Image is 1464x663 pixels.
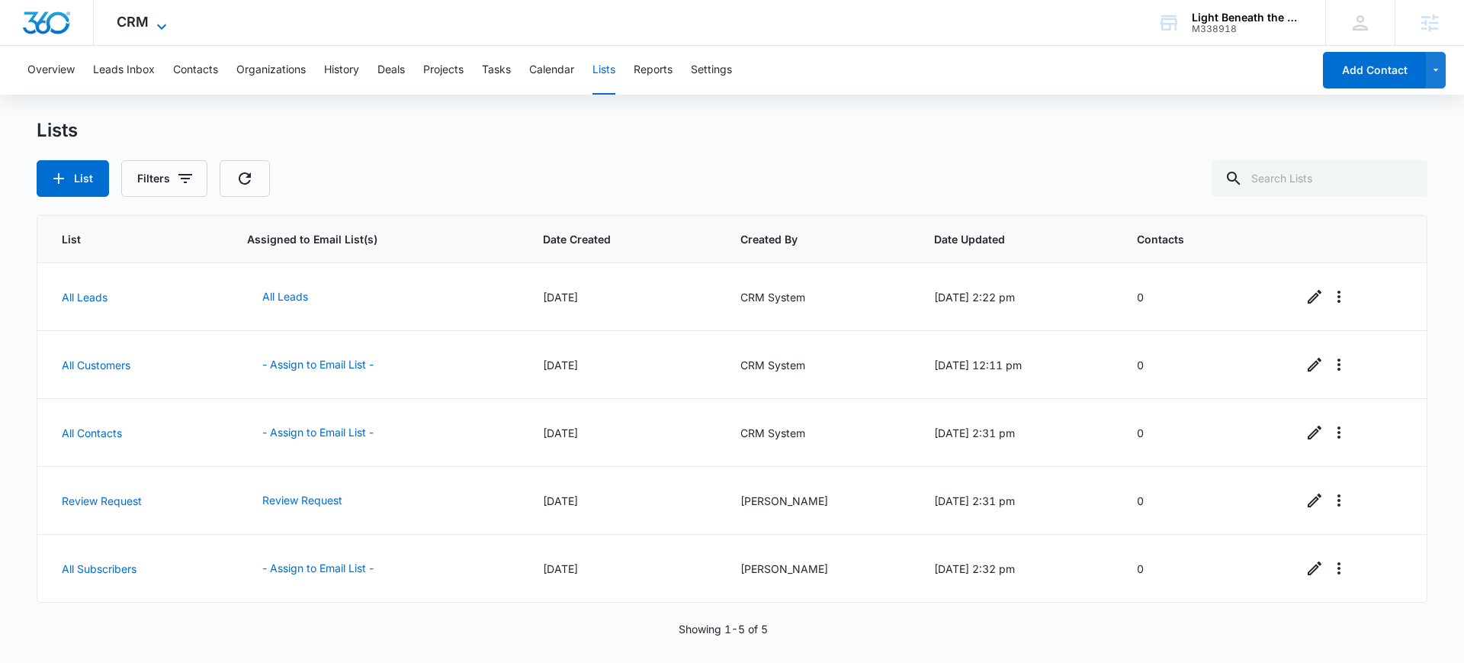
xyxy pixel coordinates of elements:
button: Overflow Menu [1327,285,1351,309]
button: Tasks [482,46,511,95]
button: Overflow Menu [1327,352,1351,377]
button: - Assign to Email List - [247,550,389,587]
div: [DATE] 2:32 pm [934,561,1100,577]
a: All Contacts [62,426,122,439]
a: Edit [1302,488,1327,513]
span: Date Created [543,231,682,247]
td: 0 [1119,535,1284,603]
td: [PERSON_NAME] [722,467,916,535]
a: All Leads [62,291,108,304]
button: All Leads [247,278,323,315]
a: Edit [1302,352,1327,377]
td: CRM System [722,331,916,399]
button: Filters [121,160,207,197]
button: Deals [377,46,405,95]
button: Overflow Menu [1327,488,1351,513]
button: Contacts [173,46,218,95]
span: Date Updated [934,231,1077,247]
button: Add Contact [1323,52,1426,89]
div: [DATE] [543,289,704,305]
span: Assigned to Email List(s) [247,231,483,247]
div: [DATE] [543,561,704,577]
p: Showing 1-5 of 5 [679,621,768,637]
td: 0 [1119,467,1284,535]
button: Review Request [247,482,358,519]
button: Calendar [529,46,574,95]
button: Lists [592,46,615,95]
button: Organizations [236,46,306,95]
div: [DATE] [543,493,704,509]
div: [DATE] 2:31 pm [934,425,1100,441]
td: 0 [1119,331,1284,399]
div: [DATE] [543,357,704,373]
h1: Lists [37,119,78,142]
a: Edit [1302,285,1327,309]
div: [DATE] 12:11 pm [934,357,1100,373]
td: CRM System [722,399,916,467]
input: Search Lists [1212,160,1427,197]
td: 0 [1119,263,1284,331]
button: Overflow Menu [1327,556,1351,581]
button: Overflow Menu [1327,420,1351,445]
a: Edit [1302,420,1327,445]
button: List [37,160,109,197]
div: account name [1192,11,1303,24]
button: Leads Inbox [93,46,155,95]
span: List [62,231,188,247]
td: CRM System [722,263,916,331]
td: 0 [1119,399,1284,467]
span: Created By [740,231,875,247]
a: All Subscribers [62,562,136,575]
button: Reports [634,46,673,95]
span: Contacts [1137,231,1244,247]
button: Settings [691,46,732,95]
td: [PERSON_NAME] [722,535,916,603]
a: All Customers [62,359,130,372]
button: Projects [423,46,464,95]
button: - Assign to Email List - [247,346,389,383]
button: History [324,46,359,95]
div: [DATE] 2:31 pm [934,493,1100,509]
button: - Assign to Email List - [247,414,389,451]
div: account id [1192,24,1303,34]
span: CRM [117,14,149,30]
a: Review Request [62,494,142,507]
div: [DATE] [543,425,704,441]
a: Edit [1302,556,1327,581]
button: Overview [27,46,75,95]
div: [DATE] 2:22 pm [934,289,1100,305]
